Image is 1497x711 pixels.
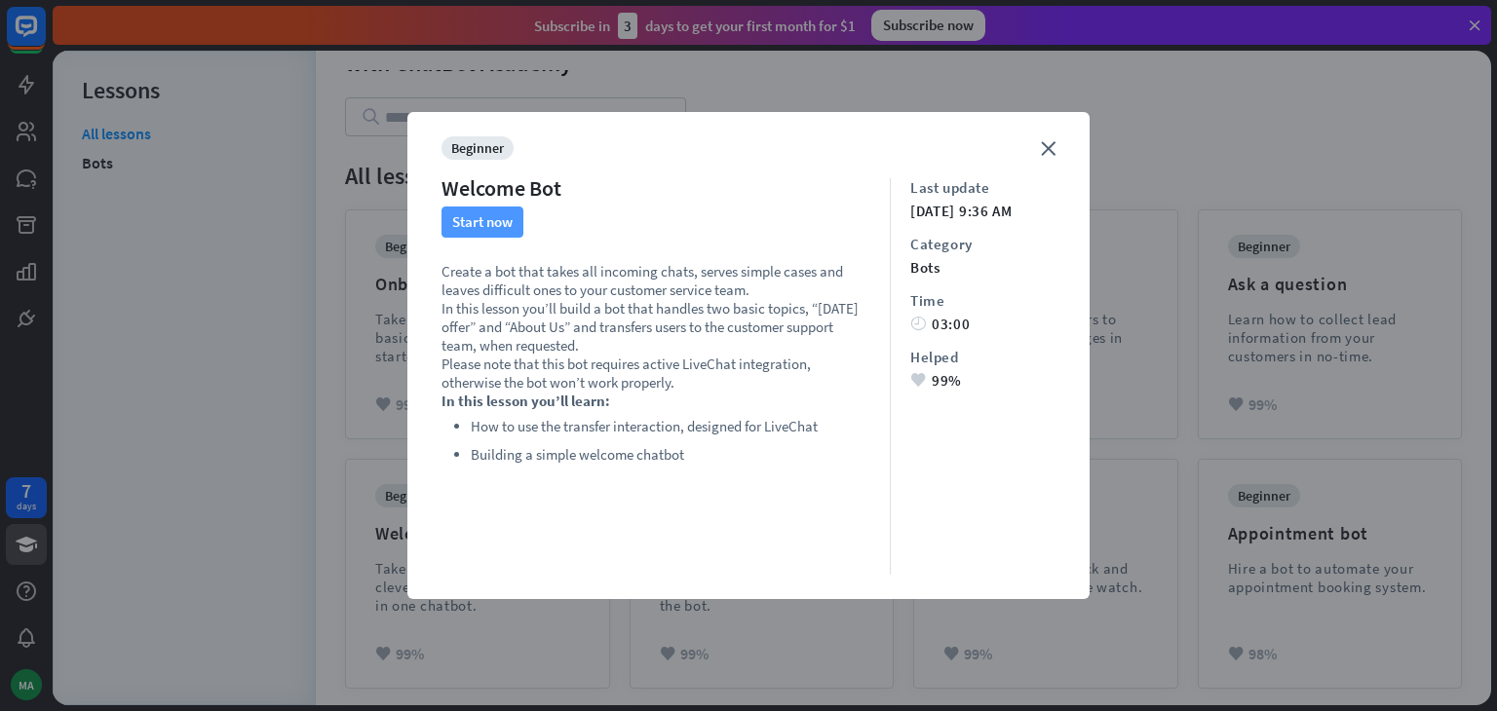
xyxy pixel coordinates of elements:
i: heart [910,373,926,388]
strong: In this lesson you’ll learn: [441,392,610,410]
div: 03:00 [910,315,1056,333]
button: Start now [441,206,523,238]
i: close [1041,141,1056,156]
div: Time [910,291,1056,310]
div: Helped [910,348,1056,366]
p: In this lesson you’ll build a bot that handles two basic topics, “[DATE] offer” and “About Us” an... [441,299,870,355]
div: Last update [910,178,1056,197]
div: [DATE] 9:36 AM [910,202,1056,220]
p: Create a bot that takes all incoming chats, serves simple cases and leaves difficult ones to your... [441,262,870,299]
div: 99% [910,371,1056,390]
li: How to use the transfer interaction, designed for LiveChat [471,415,870,438]
div: bots [910,258,1056,277]
p: Please note that this bot requires active LiveChat integration, otherwise the bot won’t work prop... [441,355,870,392]
div: Category [910,235,1056,253]
div: Welcome Bot [441,174,561,202]
button: Open LiveChat chat widget [16,8,74,66]
i: time [910,317,926,331]
li: Building a simple welcome chatbot [471,443,870,467]
div: beginner [441,136,514,160]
